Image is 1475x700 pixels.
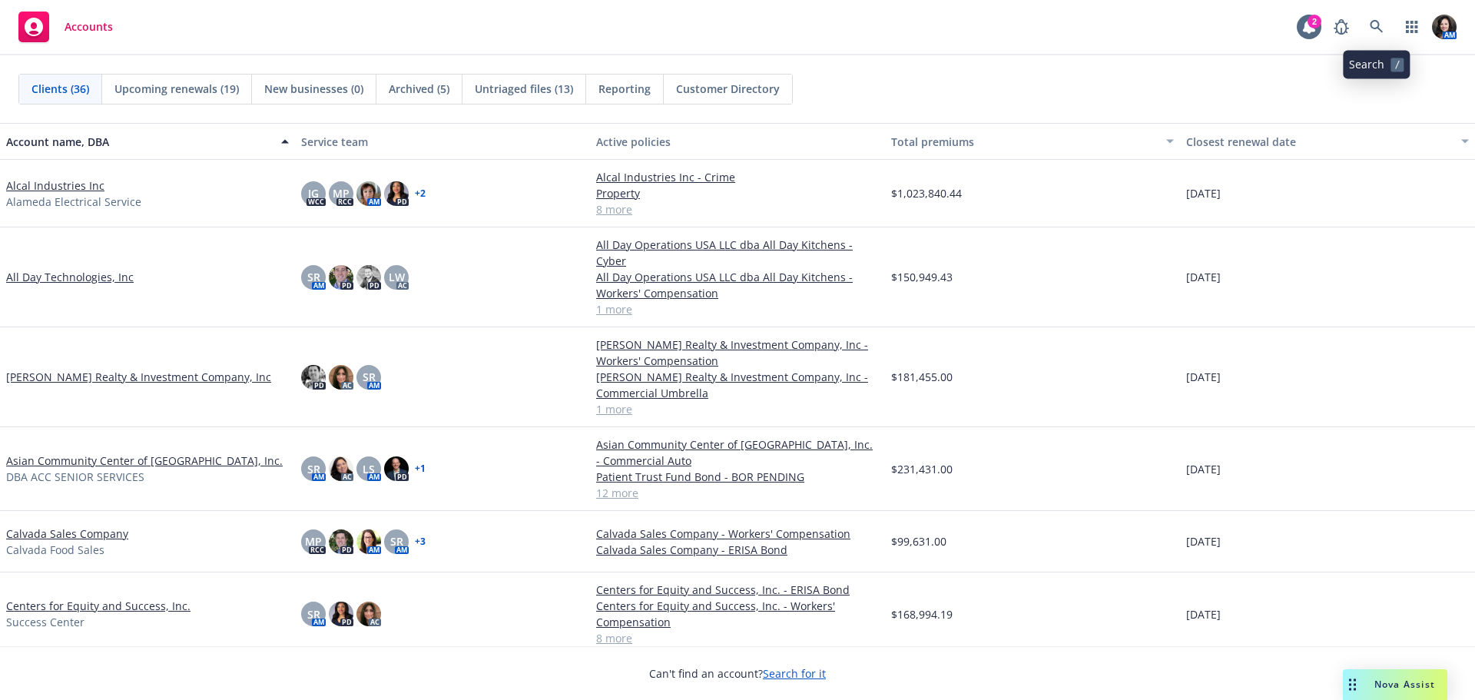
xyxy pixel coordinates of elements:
span: Untriaged files (13) [475,81,573,97]
span: $168,994.19 [891,606,953,622]
a: All Day Technologies, Inc [6,269,134,285]
a: Alcal Industries Inc - Crime [596,169,879,185]
div: Active policies [596,134,879,150]
span: SR [307,269,320,285]
span: [DATE] [1186,606,1221,622]
img: photo [329,456,353,481]
span: Nova Assist [1374,678,1435,691]
span: $150,949.43 [891,269,953,285]
div: Drag to move [1343,669,1362,700]
img: photo [329,265,353,290]
span: Success Center [6,614,85,630]
button: Total premiums [885,123,1180,160]
img: photo [356,181,381,206]
a: Asian Community Center of [GEOGRAPHIC_DATA], Inc. [6,453,283,469]
div: Service team [301,134,584,150]
span: SR [363,369,376,385]
img: photo [329,602,353,626]
button: Active policies [590,123,885,160]
img: photo [384,456,409,481]
a: 8 more [596,630,879,646]
button: Nova Assist [1343,669,1447,700]
span: [DATE] [1186,185,1221,201]
span: LS [363,461,375,477]
span: SR [307,606,320,622]
a: 1 more [596,401,879,417]
a: Centers for Equity and Success, Inc. - ERISA Bond [596,582,879,598]
a: All Day Operations USA LLC dba All Day Kitchens - Workers' Compensation [596,269,879,301]
a: [PERSON_NAME] Realty & Investment Company, Inc [6,369,271,385]
a: Calvada Sales Company [6,526,128,542]
a: Centers for Equity and Success, Inc. [6,598,191,614]
a: + 1 [415,464,426,473]
span: LW [389,269,405,285]
a: All Day Operations USA LLC dba All Day Kitchens - Cyber [596,237,879,269]
span: [DATE] [1186,533,1221,549]
img: photo [1432,15,1457,39]
span: $99,631.00 [891,533,946,549]
a: Search [1361,12,1392,42]
img: photo [329,365,353,390]
div: Total premiums [891,134,1157,150]
div: Account name, DBA [6,134,272,150]
img: photo [301,365,326,390]
span: Upcoming renewals (19) [114,81,239,97]
span: Reporting [598,81,651,97]
div: 2 [1308,15,1321,28]
img: photo [356,265,381,290]
span: Accounts [65,21,113,33]
img: photo [356,602,381,626]
a: Patient Trust Fund Bond - BOR PENDING [596,469,879,485]
a: 12 more [596,485,879,501]
span: New businesses (0) [264,81,363,97]
span: Archived (5) [389,81,449,97]
a: Alcal Industries Inc [6,177,104,194]
a: Calvada Sales Company - ERISA Bond [596,542,879,558]
img: photo [356,529,381,554]
a: + 3 [415,537,426,546]
a: [PERSON_NAME] Realty & Investment Company, Inc - Commercial Umbrella [596,369,879,401]
button: Closest renewal date [1180,123,1475,160]
a: Switch app [1397,12,1427,42]
button: Service team [295,123,590,160]
span: SR [307,461,320,477]
a: + 2 [415,189,426,198]
span: JG [308,185,319,201]
span: MP [305,533,322,549]
a: Centers for Equity and Success, Inc. - Workers' Compensation [596,598,879,630]
span: Calvada Food Sales [6,542,104,558]
span: Can't find an account? [649,665,826,682]
a: Property [596,185,879,201]
a: Report a Bug [1326,12,1357,42]
span: [DATE] [1186,369,1221,385]
span: Alameda Electrical Service [6,194,141,210]
span: MP [333,185,350,201]
img: photo [329,529,353,554]
span: SR [390,533,403,549]
span: [DATE] [1186,461,1221,477]
span: $181,455.00 [891,369,953,385]
span: [DATE] [1186,269,1221,285]
a: Asian Community Center of [GEOGRAPHIC_DATA], Inc. - Commercial Auto [596,436,879,469]
a: 8 more [596,201,879,217]
span: DBA ACC SENIOR SERVICES [6,469,144,485]
span: Customer Directory [676,81,780,97]
span: $231,431.00 [891,461,953,477]
a: Accounts [12,5,119,48]
img: photo [384,181,409,206]
div: Closest renewal date [1186,134,1452,150]
span: $1,023,840.44 [891,185,962,201]
a: [PERSON_NAME] Realty & Investment Company, Inc - Workers' Compensation [596,337,879,369]
a: 1 more [596,301,879,317]
a: Calvada Sales Company - Workers' Compensation [596,526,879,542]
span: Clients (36) [31,81,89,97]
a: Search for it [763,666,826,681]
